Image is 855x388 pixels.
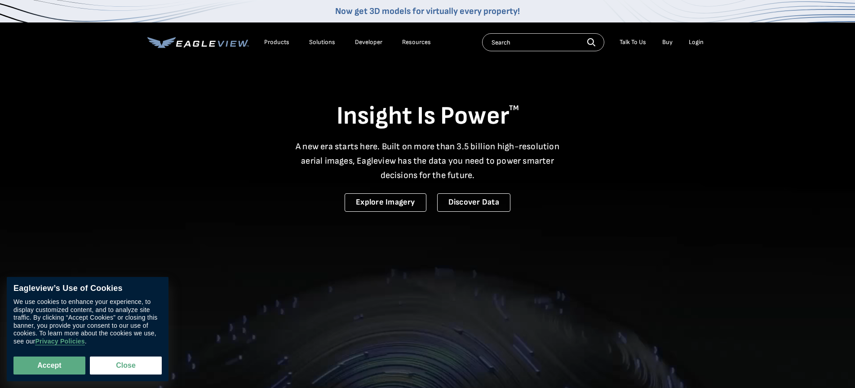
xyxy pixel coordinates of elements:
div: Login [689,38,704,46]
a: Developer [355,38,382,46]
div: Eagleview’s Use of Cookies [13,284,162,294]
a: Discover Data [437,193,510,212]
input: Search [482,33,604,51]
sup: TM [509,104,519,112]
a: Now get 3D models for virtually every property! [335,6,520,17]
div: Talk To Us [620,38,646,46]
a: Privacy Policies [35,338,84,345]
div: Solutions [309,38,335,46]
button: Accept [13,357,85,375]
h1: Insight Is Power [147,101,708,132]
div: Products [264,38,289,46]
button: Close [90,357,162,375]
a: Buy [662,38,673,46]
p: A new era starts here. Built on more than 3.5 billion high-resolution aerial images, Eagleview ha... [290,139,565,183]
div: We use cookies to enhance your experience, to display customized content, and to analyze site tra... [13,298,162,345]
div: Resources [402,38,431,46]
a: Explore Imagery [345,193,426,212]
